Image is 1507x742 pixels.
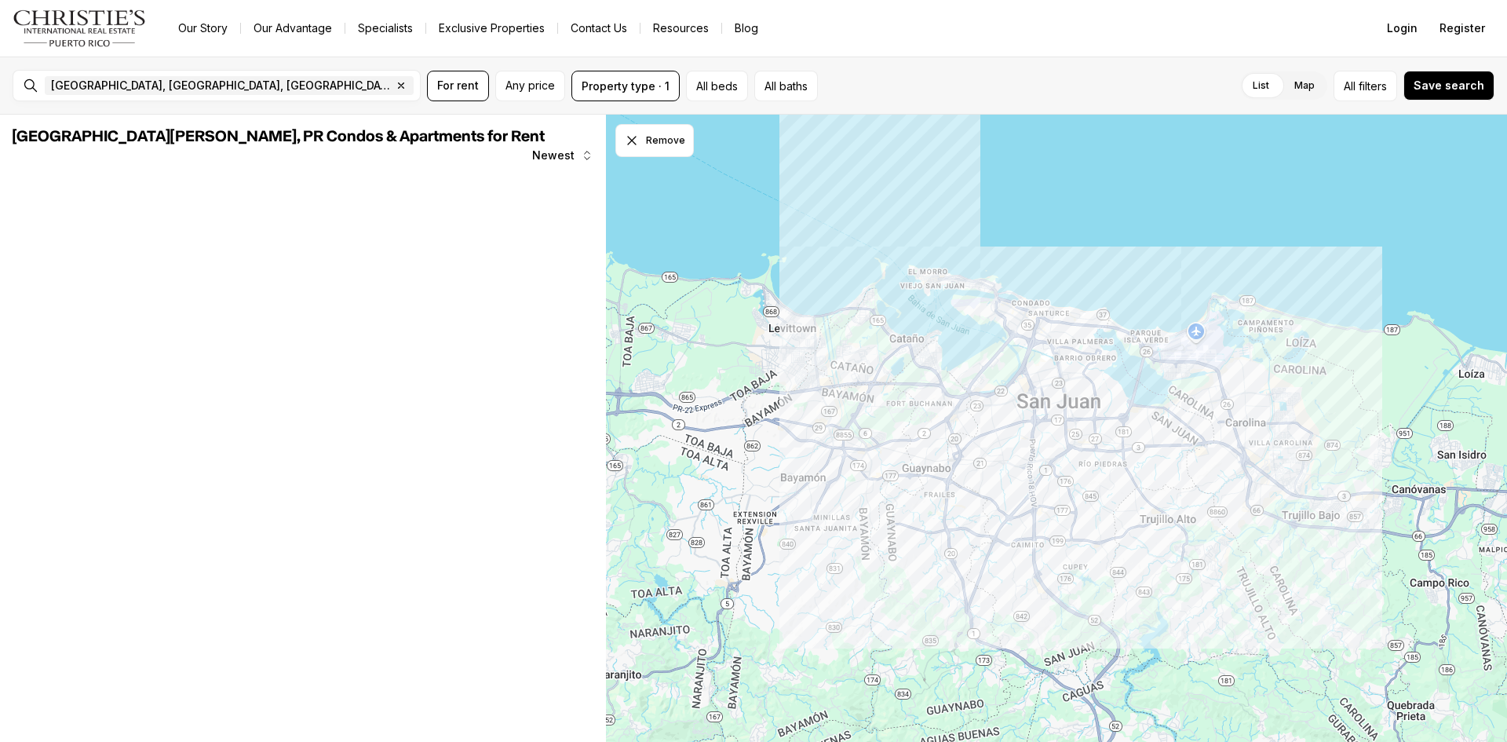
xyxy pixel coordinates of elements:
button: Register [1430,13,1494,44]
button: Dismiss drawing [615,124,694,157]
span: Login [1387,22,1418,35]
button: Contact Us [558,17,640,39]
span: For rent [437,79,479,92]
img: logo [13,9,147,47]
label: Map [1282,71,1327,100]
button: Allfilters [1334,71,1397,101]
span: Register [1439,22,1485,35]
button: For rent [427,71,489,101]
a: Resources [640,17,721,39]
button: All beds [686,71,748,101]
a: Our Story [166,17,240,39]
button: Newest [523,140,603,171]
span: [GEOGRAPHIC_DATA][PERSON_NAME], PR Condos & Apartments for Rent [13,129,545,144]
span: [GEOGRAPHIC_DATA], [GEOGRAPHIC_DATA], [GEOGRAPHIC_DATA] [51,79,392,92]
button: All baths [754,71,818,101]
span: Any price [505,79,555,92]
a: Specialists [345,17,425,39]
button: Any price [495,71,565,101]
a: Exclusive Properties [426,17,557,39]
button: Login [1377,13,1427,44]
button: Property type · 1 [571,71,680,101]
span: Save search [1414,79,1484,92]
a: Blog [722,17,771,39]
span: filters [1359,78,1387,94]
label: List [1240,71,1282,100]
a: Our Advantage [241,17,345,39]
button: Save search [1403,71,1494,101]
span: Newest [532,149,575,162]
span: All [1344,78,1356,94]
